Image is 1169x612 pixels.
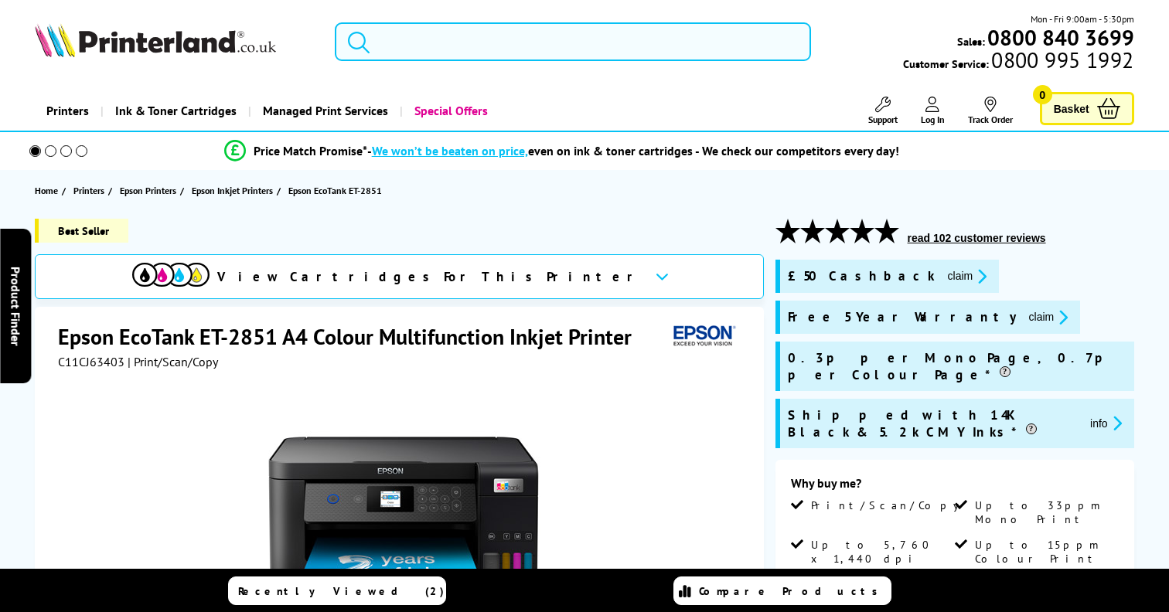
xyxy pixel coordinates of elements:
[73,182,104,199] span: Printers
[811,498,970,512] span: Print/Scan/Copy
[238,584,445,598] span: Recently Viewed (2)
[868,97,898,125] a: Support
[788,308,1017,326] span: Free 5 Year Warranty
[35,182,58,199] span: Home
[58,322,647,351] h1: Epson EcoTank ET-2851 A4 Colour Multifunction Inkjet Printer
[115,91,237,131] span: Ink & Toner Cartridges
[957,34,985,49] span: Sales:
[288,182,386,199] a: Epson EcoTank ET-2851
[975,538,1116,566] span: Up to 15ppm Colour Print
[228,576,446,605] a: Recently Viewed (2)
[903,53,1133,71] span: Customer Service:
[1024,308,1073,326] button: promo-description
[35,182,62,199] a: Home
[101,91,248,131] a: Ink & Toner Cartridges
[791,475,1119,498] div: Why buy me?
[254,143,367,158] span: Price Match Promise*
[1040,92,1134,125] a: Basket 0
[248,91,400,131] a: Managed Print Services
[987,23,1134,52] b: 0800 840 3699
[673,576,891,605] a: Compare Products
[58,354,124,369] span: C11CJ63403
[1085,414,1126,432] button: promo-description
[968,97,1013,125] a: Track Order
[1031,12,1134,26] span: Mon - Fri 9:00am - 5:30pm
[921,114,945,125] span: Log In
[788,349,1126,383] span: 0.3p per Mono Page, 0.7p per Colour Page*
[372,143,528,158] span: We won’t be beaten on price,
[8,138,1115,165] li: modal_Promise
[288,182,382,199] span: Epson EcoTank ET-2851
[985,30,1134,45] a: 0800 840 3699
[699,584,886,598] span: Compare Products
[35,91,101,131] a: Printers
[788,267,936,285] span: £50 Cashback
[8,267,23,346] span: Product Finder
[943,267,992,285] button: promo-description
[73,182,108,199] a: Printers
[120,182,180,199] a: Epson Printers
[367,143,899,158] div: - even on ink & toner cartridges - We check our competitors every day!
[1054,98,1089,119] span: Basket
[903,231,1051,245] button: read 102 customer reviews
[132,263,210,287] img: View Cartridges
[1033,85,1052,104] span: 0
[35,23,276,57] img: Printerland Logo
[128,354,218,369] span: | Print/Scan/Copy
[921,97,945,125] a: Log In
[35,23,315,60] a: Printerland Logo
[35,219,128,243] span: Best Seller
[667,322,738,351] img: Epson
[120,182,176,199] span: Epson Printers
[192,182,273,199] span: Epson Inkjet Printers
[217,268,642,285] span: View Cartridges For This Printer
[811,538,952,580] span: Up to 5,760 x 1,440 dpi Print
[975,498,1116,526] span: Up to 33ppm Mono Print
[989,53,1133,67] span: 0800 995 1992
[868,114,898,125] span: Support
[400,91,499,131] a: Special Offers
[192,182,277,199] a: Epson Inkjet Printers
[788,406,1079,440] span: Shipped with 14K Black & 5.2k CMY Inks*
